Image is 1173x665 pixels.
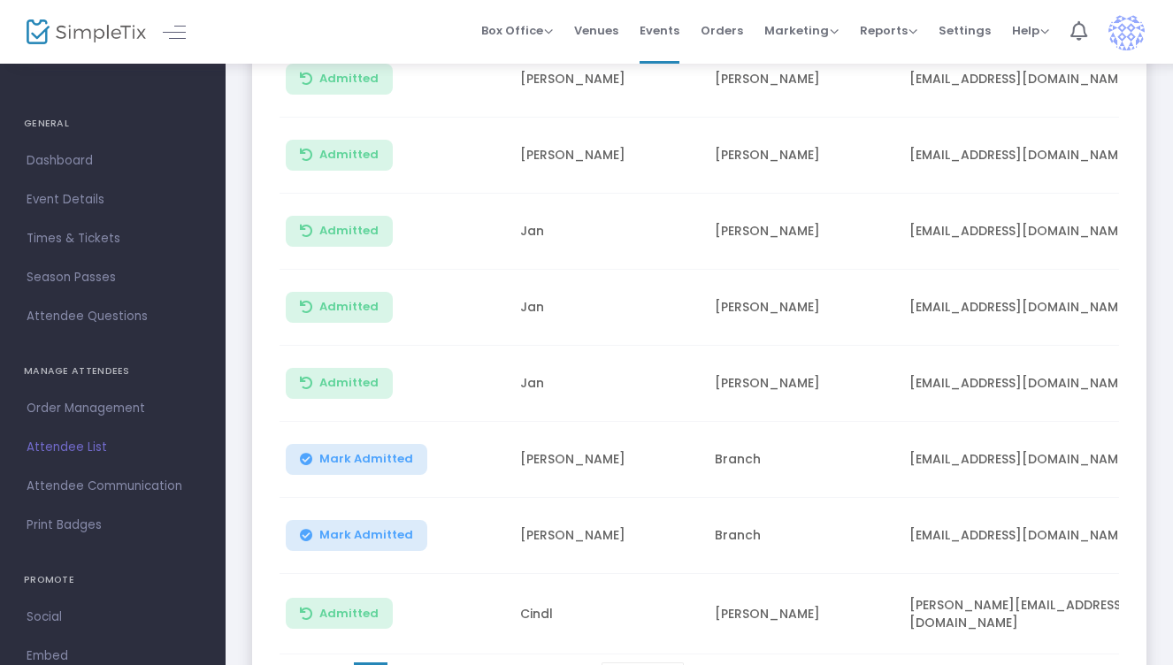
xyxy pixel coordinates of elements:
td: [EMAIL_ADDRESS][DOMAIN_NAME] [899,498,1164,574]
button: Admitted [286,64,393,95]
button: Admitted [286,368,393,399]
td: Jan [510,346,704,422]
td: [EMAIL_ADDRESS][DOMAIN_NAME] [899,422,1164,498]
span: Venues [574,8,618,53]
span: Order Management [27,397,199,420]
td: [PERSON_NAME][EMAIL_ADDRESS][DOMAIN_NAME] [899,574,1164,654]
span: Mark Admitted [319,528,413,542]
td: [EMAIL_ADDRESS][DOMAIN_NAME] [899,194,1164,270]
td: [PERSON_NAME] [704,118,899,194]
button: Admitted [286,292,393,323]
span: Times & Tickets [27,227,199,250]
td: Branch [704,498,899,574]
td: Jan [510,270,704,346]
td: [PERSON_NAME] [510,422,704,498]
h4: PROMOTE [24,562,202,598]
span: Attendee List [27,436,199,459]
td: [PERSON_NAME] [510,42,704,118]
button: Admitted [286,140,393,171]
td: [PERSON_NAME] [704,270,899,346]
span: Box Office [481,22,553,39]
span: Orders [701,8,743,53]
td: [PERSON_NAME] [704,346,899,422]
span: Settings [939,8,991,53]
td: [PERSON_NAME] [704,574,899,654]
span: Events [640,8,679,53]
span: Admitted [319,300,379,314]
span: Event Details [27,188,199,211]
td: Branch [704,422,899,498]
span: Dashboard [27,149,199,172]
td: [PERSON_NAME] [510,498,704,574]
span: Admitted [319,72,379,86]
td: [EMAIL_ADDRESS][DOMAIN_NAME] [899,346,1164,422]
button: Mark Admitted [286,444,427,475]
span: Help [1012,22,1049,39]
td: Jan [510,194,704,270]
button: Admitted [286,216,393,247]
span: Season Passes [27,266,199,289]
span: Marketing [764,22,839,39]
td: Cindl [510,574,704,654]
span: Mark Admitted [319,452,413,466]
h4: GENERAL [24,106,202,141]
span: Print Badges [27,514,199,537]
td: [EMAIL_ADDRESS][DOMAIN_NAME] [899,118,1164,194]
span: Admitted [319,148,379,162]
h4: MANAGE ATTENDEES [24,354,202,389]
button: Admitted [286,598,393,629]
td: [EMAIL_ADDRESS][DOMAIN_NAME] [899,270,1164,346]
td: [PERSON_NAME] [704,42,899,118]
td: [PERSON_NAME] [510,118,704,194]
span: Admitted [319,607,379,621]
td: [EMAIL_ADDRESS][DOMAIN_NAME] [899,42,1164,118]
span: Admitted [319,224,379,238]
span: Social [27,606,199,629]
td: [PERSON_NAME] [704,194,899,270]
span: Admitted [319,376,379,390]
span: Attendee Communication [27,475,199,498]
span: Reports [860,22,917,39]
button: Mark Admitted [286,520,427,551]
span: Attendee Questions [27,305,199,328]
